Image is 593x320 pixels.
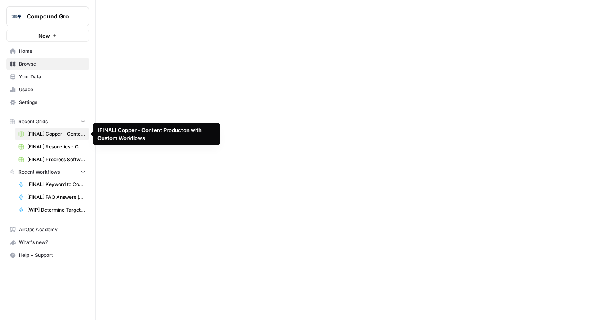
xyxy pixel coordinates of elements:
[15,128,89,140] a: [FINAL] Copper - Content Producton with Custom Workflows
[15,153,89,166] a: [FINAL] Progress Software - Content Producton with Custom Workflows
[27,12,75,20] span: Compound Growth
[6,249,89,262] button: Help + Support
[6,45,89,58] a: Home
[19,73,85,80] span: Your Data
[6,6,89,26] button: Workspace: Compound Growth
[6,70,89,83] a: Your Data
[9,9,24,24] img: Compound Growth Logo
[7,236,89,248] div: What's new?
[6,166,89,178] button: Recent Workflows
[19,60,85,68] span: Browse
[19,86,85,93] span: Usage
[18,118,48,125] span: Recent Grids
[6,96,89,109] a: Settings
[6,236,89,249] button: What's new?
[6,58,89,70] a: Browse
[15,178,89,191] a: [FINAL] Keyword to Content Brief - EDITED FOR COPPER
[15,204,89,216] a: [WIP] Determine Target Keyword for URL
[27,181,85,188] span: [FINAL] Keyword to Content Brief - EDITED FOR COPPER
[27,143,85,150] span: [FINAL] Resonetics - Content Producton with Custom Workflows
[15,140,89,153] a: [FINAL] Resonetics - Content Producton with Custom Workflows
[6,223,89,236] a: AirOps Academy
[19,99,85,106] span: Settings
[19,48,85,55] span: Home
[38,32,50,40] span: New
[6,83,89,96] a: Usage
[27,206,85,214] span: [WIP] Determine Target Keyword for URL
[15,191,89,204] a: [FINAL] FAQ Answers (based on Sitemap + Knowledge Base)
[27,156,85,163] span: [FINAL] Progress Software - Content Producton with Custom Workflows
[18,168,60,176] span: Recent Workflows
[27,130,85,138] span: [FINAL] Copper - Content Producton with Custom Workflows
[6,116,89,128] button: Recent Grids
[6,30,89,42] button: New
[27,194,85,201] span: [FINAL] FAQ Answers (based on Sitemap + Knowledge Base)
[19,226,85,233] span: AirOps Academy
[19,252,85,259] span: Help + Support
